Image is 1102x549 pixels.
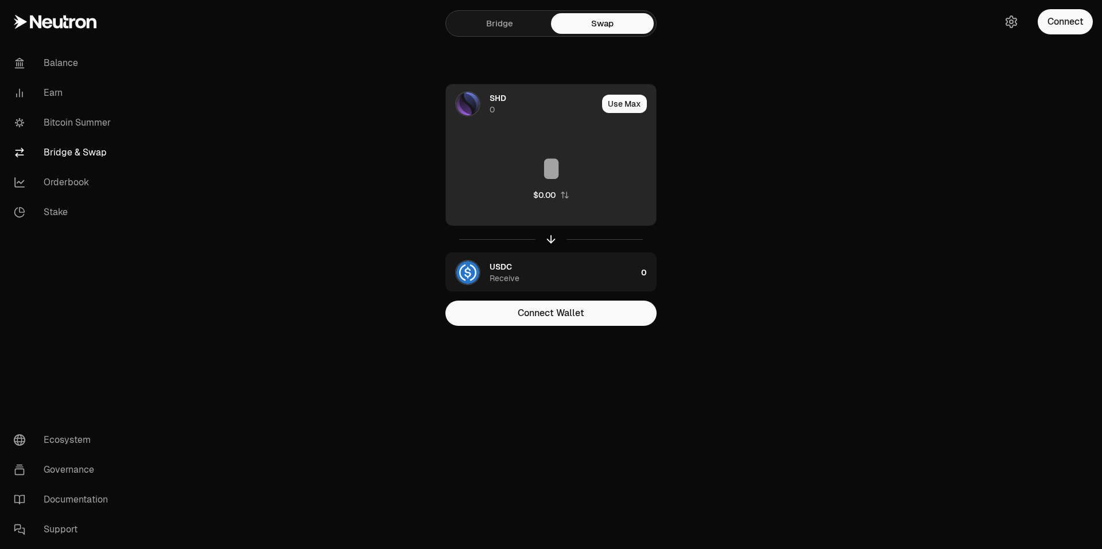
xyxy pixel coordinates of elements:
[5,108,124,138] a: Bitcoin Summer
[551,13,654,34] a: Swap
[533,189,556,201] div: $0.00
[456,261,479,284] img: USDC Logo
[641,253,656,292] div: 0
[446,84,597,123] div: SHD LogoSHD0
[490,104,495,115] div: 0
[5,515,124,544] a: Support
[448,13,551,34] a: Bridge
[533,189,569,201] button: $0.00
[1038,9,1093,34] button: Connect
[602,95,647,113] button: Use Max
[445,301,657,326] button: Connect Wallet
[5,78,124,108] a: Earn
[5,138,124,168] a: Bridge & Swap
[490,261,512,272] span: USDC
[5,197,124,227] a: Stake
[5,455,124,485] a: Governance
[5,485,124,515] a: Documentation
[5,168,124,197] a: Orderbook
[456,92,479,115] img: SHD Logo
[490,92,506,104] span: SHD
[446,253,637,292] div: USDC LogoUSDCReceive
[5,48,124,78] a: Balance
[5,425,124,455] a: Ecosystem
[446,253,656,292] button: USDC LogoUSDCReceive0
[490,272,519,284] div: Receive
